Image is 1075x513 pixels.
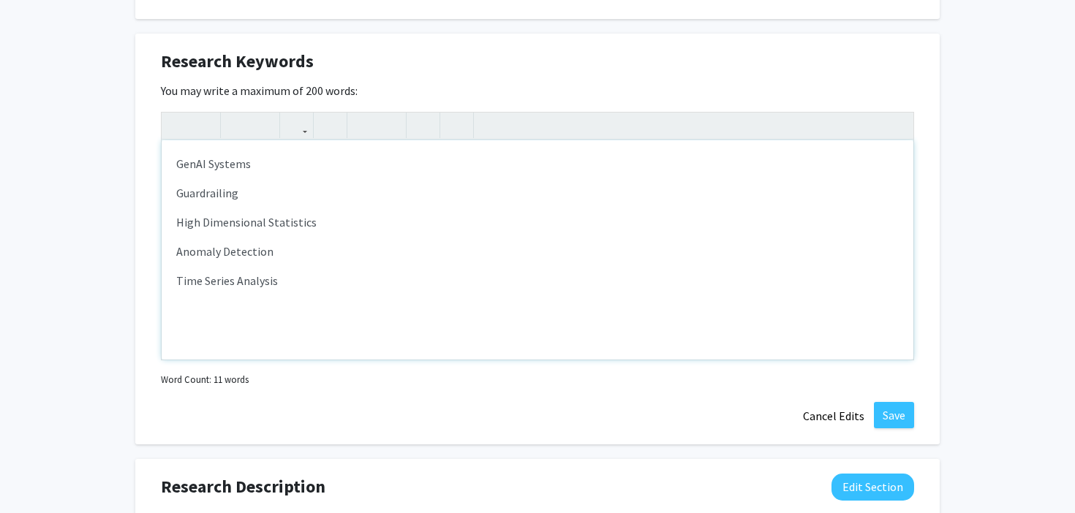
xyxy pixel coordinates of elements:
[284,113,309,138] button: Link
[176,155,899,172] p: GenAI Systems
[176,243,899,260] p: Anomaly Detection
[351,113,377,138] button: Unordered list
[176,272,899,289] p: Time Series Analysis
[162,140,913,360] div: Note to users with screen readers: Please deactivate our accessibility plugin for this page as it...
[11,447,62,502] iframe: Chat
[317,113,343,138] button: Insert Image
[191,113,216,138] button: Emphasis (Ctrl + I)
[161,82,358,99] label: You may write a maximum of 200 words:
[161,373,249,387] small: Word Count: 11 words
[161,48,314,75] span: Research Keywords
[377,113,402,138] button: Ordered list
[831,474,914,501] button: Edit Research Description
[165,113,191,138] button: Strong (Ctrl + B)
[225,113,250,138] button: Superscript
[444,113,469,138] button: Insert horizontal rule
[250,113,276,138] button: Subscript
[793,402,874,430] button: Cancel Edits
[410,113,436,138] button: Remove format
[176,184,899,202] p: Guardrailing
[874,402,914,428] button: Save
[161,474,325,500] span: Research Description
[884,113,910,138] button: Fullscreen
[176,213,899,231] p: High Dimensional Statistics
